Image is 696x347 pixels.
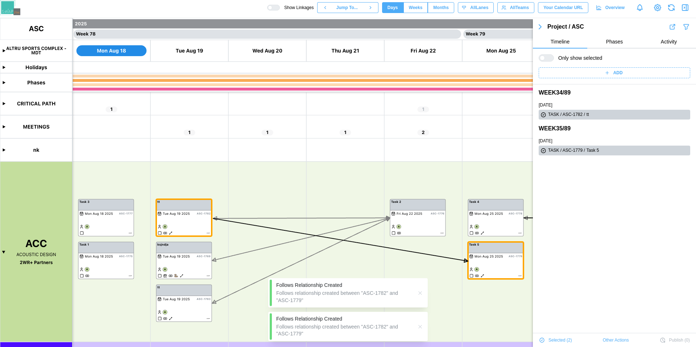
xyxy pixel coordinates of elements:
[470,3,488,13] span: All Lanes
[551,39,569,44] span: Timeline
[409,3,423,13] span: Weeks
[539,335,572,346] button: Selected (2)
[668,23,676,31] button: Export Results
[388,3,398,13] span: Days
[547,22,668,32] div: Project / ASC
[603,335,629,345] span: Other Actions
[510,3,529,13] span: All Teams
[548,335,572,345] span: Selected ( 2 )
[539,102,552,109] a: [DATE]
[276,290,413,304] div: Follows relationship created between "ASC-1782" and "ASC-1779"
[652,3,663,13] a: View Project
[587,147,681,154] div: Task 5
[276,282,413,289] div: Follows Relationship Created
[336,3,358,13] span: Jump To...
[606,39,623,44] span: Phases
[680,3,690,13] button: Close Drawer
[539,88,571,97] a: WEEK 34 / 89
[661,39,677,44] span: Activity
[433,3,449,13] span: Months
[605,3,625,13] span: Overview
[548,147,585,154] div: TASK / ASC-1779 /
[543,3,583,13] span: Your Calendar URL
[539,138,552,145] a: [DATE]
[613,68,623,78] span: ADD
[276,315,413,323] div: Follows Relationship Created
[276,323,413,338] div: Follows relationship created between "ASC-1782" and "ASC-1779"
[548,111,585,118] div: TASK / ASC-1782 /
[587,111,681,118] div: tt
[634,1,646,14] a: Notifications
[666,3,676,13] button: Refresh Grid
[539,124,571,133] a: WEEK 35 / 89
[280,5,314,11] span: Show Linkages
[682,23,690,31] button: Filter
[602,335,629,346] button: Other Actions
[554,54,602,62] span: Only show selected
